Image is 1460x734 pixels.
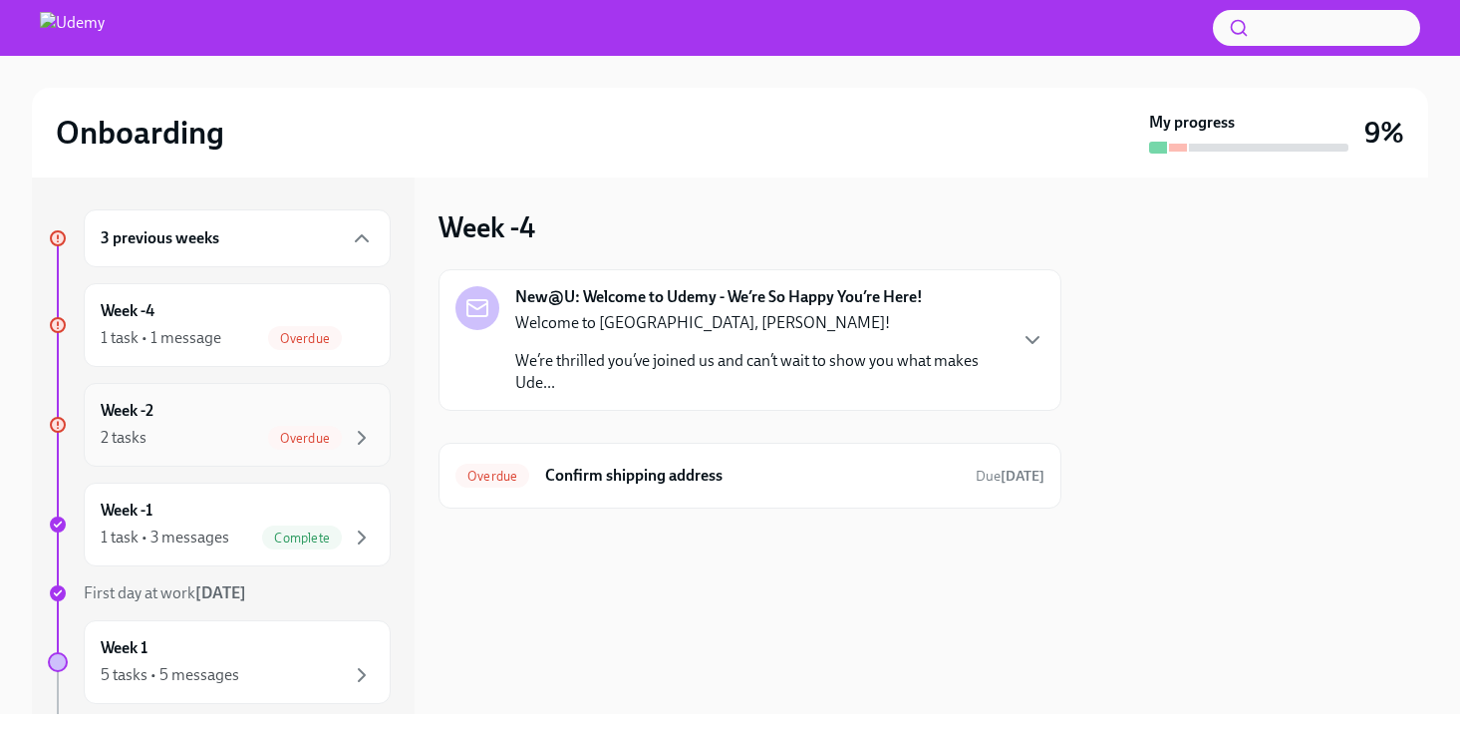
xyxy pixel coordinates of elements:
[40,12,105,44] img: Udemy
[262,531,342,546] span: Complete
[545,465,960,487] h6: Confirm shipping address
[976,467,1044,486] span: September 13th, 2025 06:30
[101,427,146,449] div: 2 tasks
[84,583,246,602] span: First day at work
[1149,112,1235,134] strong: My progress
[101,500,152,522] h6: Week -1
[56,113,224,153] h2: Onboarding
[101,527,229,549] div: 1 task • 3 messages
[1364,115,1404,151] h3: 9%
[1001,468,1044,485] strong: [DATE]
[48,620,391,704] a: Week 15 tasks • 5 messages
[101,300,154,322] h6: Week -4
[48,383,391,467] a: Week -22 tasksOverdue
[48,582,391,604] a: First day at work[DATE]
[48,283,391,367] a: Week -41 task • 1 messageOverdue
[101,664,239,686] div: 5 tasks • 5 messages
[515,312,1005,334] p: Welcome to [GEOGRAPHIC_DATA], [PERSON_NAME]!
[101,327,221,349] div: 1 task • 1 message
[268,331,342,346] span: Overdue
[101,637,147,659] h6: Week 1
[515,286,923,308] strong: New@U: Welcome to Udemy - We’re So Happy You’re Here!
[976,468,1044,485] span: Due
[101,227,219,249] h6: 3 previous weeks
[268,431,342,446] span: Overdue
[48,483,391,566] a: Week -11 task • 3 messagesComplete
[455,469,529,484] span: Overdue
[84,209,391,267] div: 3 previous weeks
[455,460,1044,492] a: OverdueConfirm shipping addressDue[DATE]
[438,209,535,245] h3: Week -4
[195,583,246,602] strong: [DATE]
[101,400,153,422] h6: Week -2
[515,350,1005,394] p: We’re thrilled you’ve joined us and can’t wait to show you what makes Ude...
